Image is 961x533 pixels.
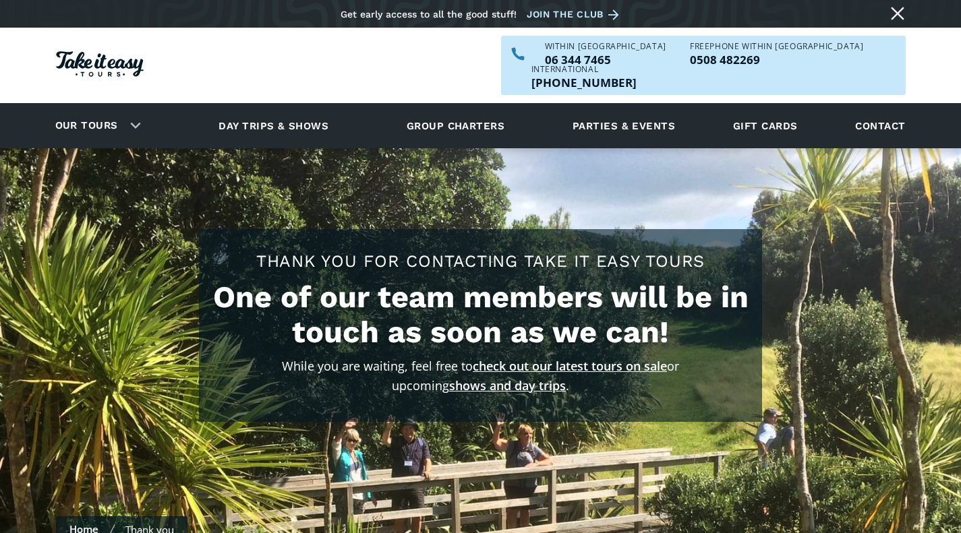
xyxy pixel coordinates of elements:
a: Contact [848,107,912,144]
p: 0508 482269 [690,54,863,65]
div: Get early access to all the good stuff! [341,9,517,20]
a: check out our latest tours on sale [473,358,667,374]
h2: One of our team members will be in touch as soon as we can! [212,280,749,350]
img: Take it easy Tours logo [56,51,144,77]
a: shows and day trips [449,377,566,394]
a: Call us outside of NZ on +6463447465 [531,77,637,88]
a: Day trips & shows [202,107,345,144]
p: While you are waiting, feel free to or upcoming . [262,356,700,396]
div: WITHIN [GEOGRAPHIC_DATA] [545,42,666,51]
div: Our tours [39,107,152,144]
a: Homepage [56,44,144,87]
a: Call us freephone within NZ on 0508482269 [690,54,863,65]
a: Our tours [45,110,128,142]
a: Gift cards [726,107,805,144]
a: Parties & events [566,107,682,144]
div: Freephone WITHIN [GEOGRAPHIC_DATA] [690,42,863,51]
a: Group charters [390,107,521,144]
p: 06 344 7465 [545,54,666,65]
div: International [531,65,637,73]
a: Join the club [527,6,624,23]
a: Call us within NZ on 063447465 [545,54,666,65]
a: Close message [887,3,908,24]
h1: Thank you for contacting Take It Easy Tours [212,249,749,273]
p: [PHONE_NUMBER] [531,77,637,88]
